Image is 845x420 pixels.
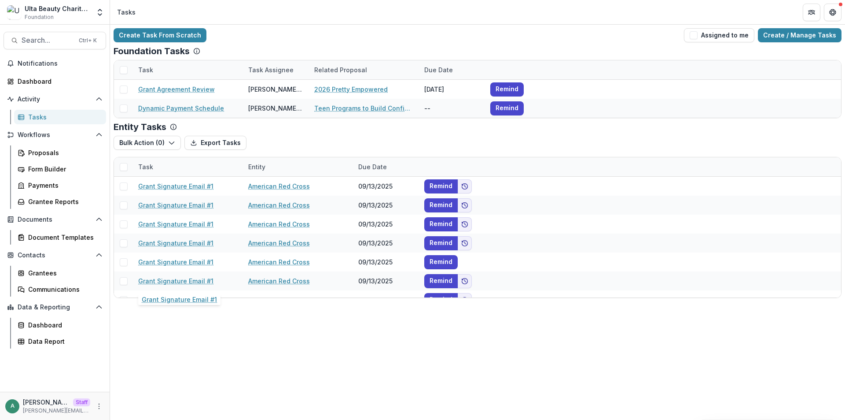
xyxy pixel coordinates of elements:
div: Task Assignee [243,60,309,79]
a: Payments [14,178,106,193]
button: Remind [490,82,524,97]
div: Entity [243,162,271,171]
div: 09/16/2025 [353,290,419,309]
a: Teen Programs to Build Confidence and Resilience [314,104,414,113]
div: Task Assignee [243,65,299,74]
div: Payments [28,181,99,190]
button: Get Help [824,4,841,21]
span: Foundation [25,13,54,21]
div: Proposals [28,148,99,157]
a: Grant Signature Email #1 [138,257,213,267]
a: Grant Signature Email #1 [138,238,213,248]
button: Remind [424,255,458,269]
div: Task [133,157,243,176]
div: Ulta Beauty Charitable Foundation [25,4,90,13]
div: Due Date [419,60,485,79]
span: Workflows [18,131,92,139]
span: Search... [22,36,73,45]
img: Ulta Beauty Charitable Foundation [7,5,21,19]
div: 09/13/2025 [353,271,419,290]
button: Add to friends [458,179,472,193]
a: Create / Manage Tasks [758,28,841,42]
a: Proposals [14,145,106,160]
div: Due Date [353,162,392,171]
a: Dashboard [4,74,106,89]
div: Tasks [117,7,136,17]
span: Documents [18,216,92,223]
a: Grant Signature Email #1 [138,276,213,286]
button: Remind [490,101,524,115]
button: Remind [424,293,458,307]
div: 09/13/2025 [353,253,419,271]
button: Add to friends [458,236,472,250]
a: Dynamic Payment Schedule [138,104,224,113]
a: American Red Cross [248,257,310,267]
div: [PERSON_NAME] [PERSON_NAME] [248,104,304,113]
a: American Red Cross [248,182,310,191]
div: Due Date [353,157,419,176]
div: [DATE] [419,80,485,99]
div: Task [133,60,243,79]
div: Dashboard [28,320,99,330]
button: Remind [424,217,458,231]
div: Dashboard [18,77,99,86]
a: Communications [14,282,106,297]
button: Notifications [4,56,106,71]
button: Open Activity [4,92,106,106]
div: Entity [243,157,353,176]
a: Document Templates [14,230,106,245]
div: 09/13/2025 [353,234,419,253]
button: Open Data & Reporting [4,300,106,314]
div: Tasks [28,112,99,122]
button: More [94,401,104,412]
a: Form Builder [14,162,106,176]
a: 2026 Pretty Empowered [314,85,388,94]
a: Grant Signature Email #1 [138,295,213,305]
p: Entity Tasks [114,122,166,132]
a: Grantee Reports [14,194,106,209]
button: Open Contacts [4,248,106,262]
button: Export Tasks [184,136,246,150]
button: Add to friends [458,274,472,288]
div: Data Report [28,337,99,346]
button: Search... [4,32,106,49]
a: American Red Cross [248,295,310,305]
button: Add to friends [458,198,472,212]
div: Due Date [419,65,458,74]
p: [PERSON_NAME][EMAIL_ADDRESS][DOMAIN_NAME] [23,407,90,415]
button: Remind [424,198,458,212]
span: Data & Reporting [18,304,92,311]
button: Remind [424,274,458,288]
div: -- [419,99,485,118]
div: Communications [28,285,99,294]
div: anveet@trytemelio.com [11,403,15,409]
button: Assigned to me [684,28,754,42]
div: 09/13/2025 [353,215,419,234]
button: Remind [424,179,458,193]
div: Grantee Reports [28,197,99,206]
div: Task [133,65,158,74]
p: Staff [73,398,90,406]
a: American Red Cross [248,219,310,229]
a: Grant Signature Email #1 [138,182,213,191]
div: 09/13/2025 [353,177,419,196]
button: Partners [803,4,820,21]
button: Open Workflows [4,128,106,142]
div: Task [133,162,158,171]
button: Bulk Action (0) [114,136,181,150]
div: [PERSON_NAME] [PERSON_NAME] [248,85,304,94]
button: Remind [424,236,458,250]
a: Data Report [14,334,106,349]
button: Add to friends [458,293,472,307]
div: Related Proposal [309,65,372,74]
a: Grant Agreement Review [138,85,215,94]
div: Grantees [28,268,99,278]
nav: breadcrumb [114,6,139,19]
div: Related Proposal [309,60,419,79]
div: Ctrl + K [77,36,99,45]
a: American Red Cross [248,201,310,210]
